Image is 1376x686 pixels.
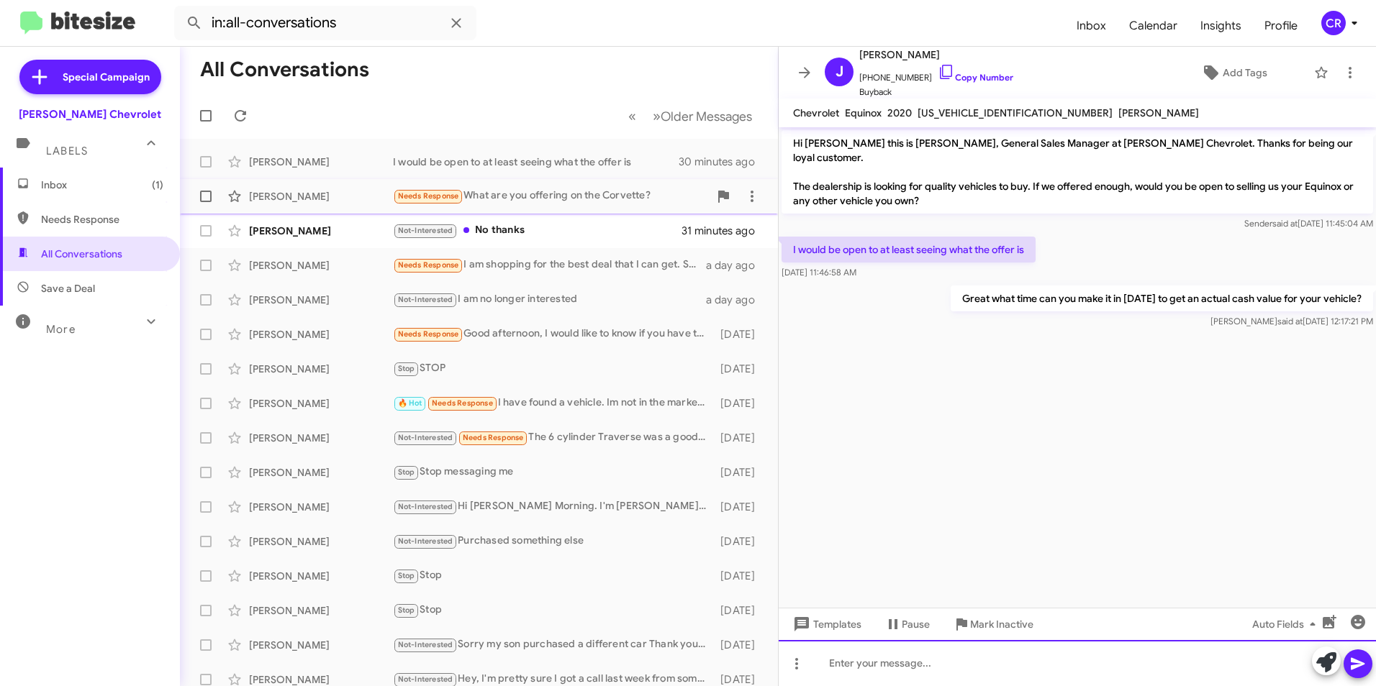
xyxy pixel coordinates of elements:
span: Stop [398,467,415,477]
span: Not-Interested [398,295,453,304]
div: STOP [393,360,714,377]
div: No thanks [393,222,682,239]
span: Not-Interested [398,536,453,546]
a: Special Campaign [19,60,161,94]
span: Needs Response [398,329,459,339]
div: I am no longer interested [393,291,706,308]
div: [PERSON_NAME] [249,431,393,445]
div: [PERSON_NAME] [249,465,393,480]
div: [DATE] [714,362,766,376]
button: Add Tags [1161,60,1307,86]
div: [PERSON_NAME] [249,155,393,169]
div: [PERSON_NAME] [249,224,393,238]
span: Needs Response [432,398,493,408]
span: 2020 [887,106,912,119]
div: [PERSON_NAME] [249,534,393,549]
button: Previous [620,101,645,131]
div: [PERSON_NAME] [249,603,393,618]
span: Mark Inactive [970,611,1033,637]
div: [PERSON_NAME] [249,396,393,411]
div: Stop [393,602,714,618]
span: Not-Interested [398,433,453,442]
span: Buyback [859,85,1013,99]
a: Calendar [1118,5,1189,47]
button: Pause [873,611,941,637]
span: J [836,60,843,83]
span: Older Messages [661,109,752,124]
span: All Conversations [41,247,122,261]
div: [PERSON_NAME] [249,293,393,307]
span: said at [1277,316,1303,326]
div: [DATE] [714,431,766,445]
span: Pause [902,611,930,637]
span: Special Campaign [63,70,150,84]
span: [PERSON_NAME] [1118,106,1199,119]
nav: Page navigation example [620,101,761,131]
span: [US_VEHICLE_IDENTIFICATION_NUMBER] [918,106,1113,119]
div: [PERSON_NAME] [249,258,393,273]
a: Insights [1189,5,1253,47]
p: I would be open to at least seeing what the offer is [782,237,1036,262]
span: More [46,323,76,336]
div: a day ago [706,258,766,273]
span: Needs Response [463,433,524,442]
div: [DATE] [714,534,766,549]
span: » [653,107,661,125]
a: Copy Number [938,72,1013,83]
button: Next [644,101,761,131]
button: Templates [779,611,873,637]
div: [DATE] [714,638,766,652]
span: Inbox [41,178,163,192]
span: [PERSON_NAME] [859,46,1013,63]
span: said at [1272,218,1298,229]
div: I would be open to at least seeing what the offer is [393,155,680,169]
span: Add Tags [1223,60,1267,86]
div: I have found a vehicle. Im not in the market anymore [393,395,714,411]
span: Needs Response [398,260,459,270]
span: Needs Response [41,212,163,227]
span: Auto Fields [1252,611,1321,637]
a: Profile [1253,5,1309,47]
div: Stop [393,567,714,584]
span: Not-Interested [398,226,453,235]
p: Great what time can you make it in [DATE] to get an actual cash value for your vehicle? [951,285,1373,311]
div: CR [1321,11,1346,35]
a: Inbox [1065,5,1118,47]
span: 🔥 Hot [398,398,422,408]
div: [PERSON_NAME] [249,189,393,203]
div: What are you offering on the Corvette? [393,188,709,204]
span: [DATE] 11:46:58 AM [782,267,856,278]
div: [DATE] [714,465,766,480]
span: Stop [398,571,415,580]
div: [DATE] [714,500,766,514]
span: [PERSON_NAME] [DATE] 12:17:21 PM [1210,316,1373,326]
button: Auto Fields [1241,611,1333,637]
div: [DATE] [714,327,766,342]
span: Chevrolet [793,106,839,119]
span: [PHONE_NUMBER] [859,63,1013,85]
span: Needs Response [398,191,459,201]
div: a day ago [706,293,766,307]
span: Stop [398,364,415,373]
span: « [628,107,636,125]
span: (1) [152,178,163,192]
div: [PERSON_NAME] [249,569,393,583]
span: Stop [398,605,415,615]
div: 30 minutes ago [680,155,766,169]
div: [DATE] [714,603,766,618]
button: Mark Inactive [941,611,1045,637]
div: [DATE] [714,396,766,411]
div: Purchased something else [393,533,714,549]
div: Stop messaging me [393,464,714,480]
span: Not-Interested [398,674,453,684]
span: Equinox [845,106,882,119]
div: 31 minutes ago [682,224,766,238]
span: Save a Deal [41,281,95,296]
span: Sender [DATE] 11:45:04 AM [1244,218,1373,229]
div: Hi [PERSON_NAME] Morning. I'm [PERSON_NAME], Sales consultant at [PERSON_NAME] Chevrolet. I am mo... [393,498,714,515]
h1: All Conversations [200,58,369,81]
